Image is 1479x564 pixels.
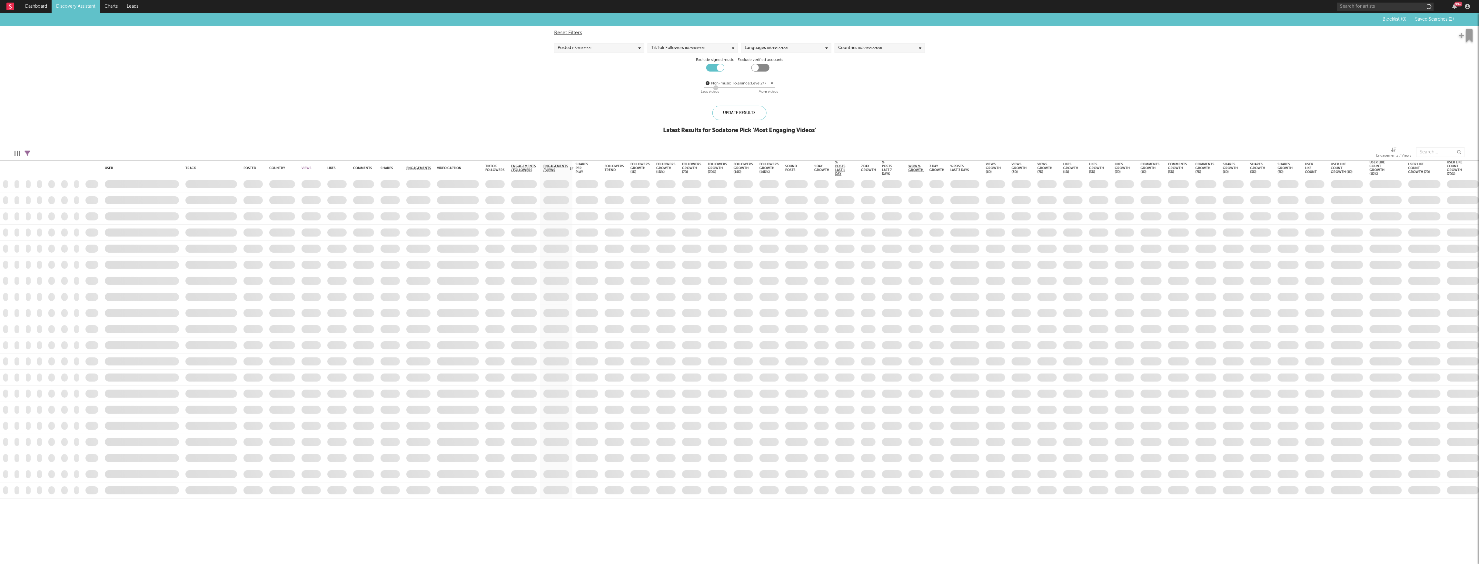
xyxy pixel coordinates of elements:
[1370,160,1392,176] div: User Like Count Growth (1d%)
[838,44,882,52] div: Countries
[25,144,30,163] div: Filters(1 filter active)
[327,166,337,170] div: Likes
[712,106,767,120] div: Update Results
[485,164,505,172] div: TikTok Followers
[651,44,705,52] div: TikTok Followers
[882,160,892,176] div: % Posts Last 7 Days
[1449,17,1454,22] span: ( 2 )
[15,144,20,163] div: Edit Columns
[1337,3,1434,11] input: Search for artists
[858,44,882,52] span: ( 0 / 226 selected)
[554,29,925,37] div: Reset Filters
[185,166,234,170] div: Track
[663,127,816,134] div: Latest Results for Sodatone Pick ' Most Engaging Videos '
[701,88,719,96] div: Less videos
[908,164,924,172] span: WoW % Growth
[269,166,292,170] div: Country
[656,162,676,174] div: Followers Growth (1d%)
[1089,162,1104,174] div: Likes Growth (3d)
[1376,152,1412,160] div: Engagements / Views
[708,162,727,174] div: Followers Growth (7d%)
[243,166,260,170] div: Posted
[1223,162,1238,174] div: Shares Growth (1d)
[1401,17,1407,22] span: ( 0 )
[437,166,469,170] div: Video Caption
[605,164,624,172] div: Followers Trend
[353,166,372,170] div: Comments
[1453,4,1457,9] button: 99+
[572,44,591,52] span: ( 1 / 7 selected)
[630,162,650,174] div: Followers Growth (1d)
[682,162,701,174] div: Followers Growth (7d)
[696,56,734,64] label: Exclude signed music
[986,162,1001,174] div: Views Growth (1d)
[1415,17,1454,22] span: Saved Searches
[734,162,753,174] div: Followers Growth (14d)
[1196,162,1215,174] div: Comments Growth (7d)
[1037,162,1053,174] div: Views Growth (7d)
[1168,162,1187,174] div: Comments Growth (3d)
[1376,144,1412,163] div: Engagements / Views
[950,164,970,172] div: % Posts Last 3 Days
[767,44,788,52] span: ( 0 / 71 selected)
[1250,162,1266,174] div: Shares Growth (3d)
[1115,162,1130,174] div: Likes Growth (7d)
[1278,162,1293,174] div: Shares Growth (7d)
[105,166,176,170] div: User
[711,80,769,87] div: Non-music Tolerance: Level 2 / 7
[814,164,829,172] div: 1 Day Growth
[861,164,876,172] div: 7 Day Growth
[406,166,431,170] span: Engagements
[1454,2,1463,6] div: 99 +
[1416,147,1465,157] input: Search...
[576,162,589,174] div: Shares Per Play
[1063,162,1078,174] div: Likes Growth (1d)
[759,162,779,174] div: Followers Growth (14d%)
[543,164,568,172] span: Engagements / Views
[745,44,788,52] div: Languages
[1414,17,1454,22] button: Saved Searches (2)
[1447,160,1470,176] div: User Like Count Growth (7d%)
[759,88,778,96] div: More videos
[1331,162,1354,174] div: User Like Count Growth (1d)
[381,166,393,170] div: Shares
[1141,162,1160,174] div: Comments Growth (1d)
[1012,162,1027,174] div: Views Growth (3d)
[511,164,536,172] span: Engagements / Followers
[835,160,846,176] span: % Posts Last 1 Day
[929,164,945,172] div: 3 Day Growth
[785,164,798,172] div: Sound Posts
[302,166,312,170] div: Views
[1408,162,1431,174] div: User Like Count Growth (7d)
[738,56,783,64] label: Exclude verified accounts
[558,44,591,52] div: Posted
[685,44,705,52] span: ( 6 / 7 selected)
[1305,162,1317,174] div: User Like Count
[1383,17,1407,22] span: Blocklist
